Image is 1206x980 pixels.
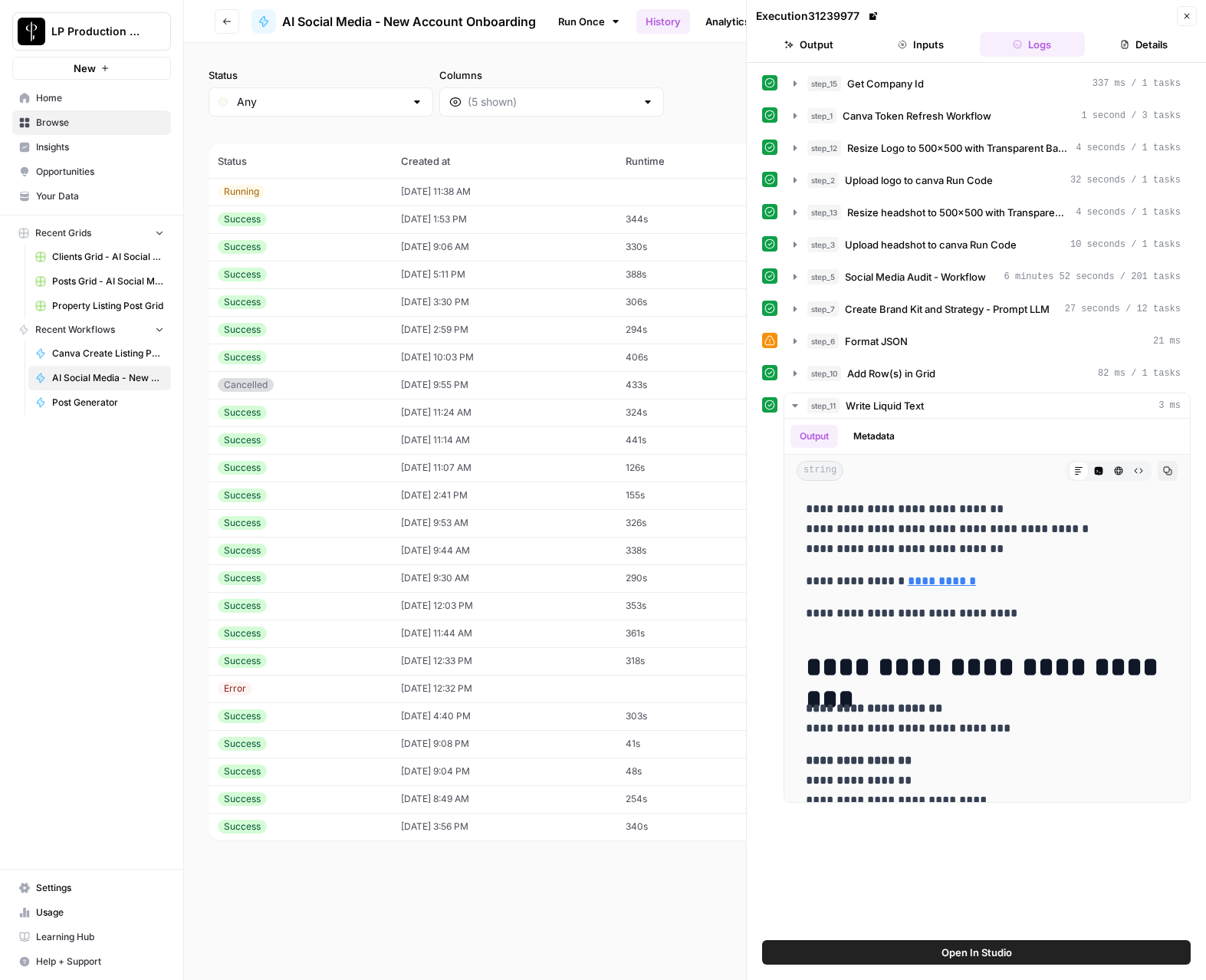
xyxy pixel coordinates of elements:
td: [DATE] 9:08 PM [392,730,616,758]
span: 337 ms / 1 tasks [1093,77,1181,90]
span: Usage [36,906,164,919]
td: [DATE] 8:49 AM [392,785,616,813]
span: step_2 [807,173,839,188]
span: step_6 [807,334,839,349]
span: Get Company Id [847,76,924,91]
td: [DATE] 9:55 PM [392,371,616,399]
a: Home [12,86,171,110]
span: step_3 [807,237,839,252]
td: [DATE] 11:38 AM [392,178,616,206]
span: step_1 [807,108,836,123]
td: 41s [616,730,758,758]
button: 10 seconds / 1 tasks [784,232,1190,257]
td: [DATE] 12:32 PM [392,675,616,702]
td: [DATE] 12:03 PM [392,592,616,620]
td: [DATE] 11:44 AM [392,620,616,647]
div: Success [218,792,267,806]
td: 353s [616,592,758,620]
span: 27 seconds / 12 tasks [1065,302,1181,316]
td: 330s [616,233,758,261]
a: Posts Grid - AI Social Media [28,269,171,294]
div: Success [218,626,267,640]
div: Success [218,406,267,419]
td: [DATE] 2:41 PM [392,482,616,509]
span: Write Liquid Text [846,398,924,413]
td: 388s [616,261,758,288]
span: Opportunities [36,165,164,179]
span: New [74,61,96,76]
td: [DATE] 3:30 PM [392,288,616,316]
span: (24 records) [209,117,1181,144]
span: 1 second / 3 tasks [1081,109,1181,123]
td: [DATE] 5:11 PM [392,261,616,288]
td: 290s [616,564,758,592]
span: 32 seconds / 1 tasks [1070,173,1181,187]
span: Recent Workflows [35,323,115,337]
td: [DATE] 12:33 PM [392,647,616,675]
span: step_15 [807,76,841,91]
div: Execution 31239977 [756,8,881,24]
div: Success [218,709,267,723]
span: Resize headshot to 500x500 with Transparent Background [847,205,1070,220]
td: [DATE] 11:24 AM [392,399,616,426]
div: 3 ms [784,419,1190,802]
span: Post Generator [52,396,164,409]
button: 6 minutes 52 seconds / 201 tasks [784,265,1190,289]
span: step_10 [807,366,841,381]
span: 4 seconds / 1 tasks [1076,206,1181,219]
button: Recent Grids [12,222,171,245]
span: Add Row(s) in Grid [847,366,935,381]
a: Analytics [696,9,759,34]
td: [DATE] 1:53 PM [392,206,616,233]
span: Canva Token Refresh Workflow [843,108,991,123]
td: 155s [616,482,758,509]
td: [DATE] 9:30 AM [392,564,616,592]
span: 82 ms / 1 tasks [1098,367,1181,380]
span: Insights [36,140,164,154]
div: Success [218,544,267,557]
th: Created at [392,144,616,178]
td: 294s [616,316,758,344]
button: Metadata [844,425,904,448]
td: [DATE] 2:59 PM [392,316,616,344]
td: 303s [616,702,758,730]
div: Success [218,737,267,751]
div: Success [218,571,267,585]
button: Output [790,425,838,448]
div: Running [218,185,265,199]
span: Browse [36,116,164,130]
a: AI Social Media - New Account Onboarding [28,366,171,390]
span: step_12 [807,140,841,156]
span: Property Listing Post Grid [52,299,164,313]
div: Success [218,488,267,502]
td: 344s [616,206,758,233]
div: Cancelled [218,378,274,392]
div: Success [218,212,267,226]
td: 433s [616,371,758,399]
span: 4 seconds / 1 tasks [1076,141,1181,155]
button: 32 seconds / 1 tasks [784,168,1190,192]
span: Format JSON [845,334,908,349]
button: New [12,57,171,80]
img: LP Production Workloads Logo [18,18,45,45]
th: Runtime [616,144,758,178]
button: Logs [980,32,1086,57]
td: 441s [616,426,758,454]
td: 306s [616,288,758,316]
span: 10 seconds / 1 tasks [1070,238,1181,252]
button: 1 second / 3 tasks [784,104,1190,128]
span: AI Social Media - New Account Onboarding [282,12,536,31]
span: step_7 [807,301,839,317]
button: Details [1091,32,1197,57]
span: Open In Studio [941,945,1012,960]
div: Success [218,350,267,364]
span: 21 ms [1153,334,1181,348]
td: 48s [616,758,758,785]
button: Help + Support [12,949,171,974]
button: Open In Studio [762,940,1191,965]
a: Opportunities [12,159,171,184]
td: [DATE] 9:04 PM [392,758,616,785]
a: Learning Hub [12,925,171,949]
td: [DATE] 4:40 PM [392,702,616,730]
span: step_13 [807,205,841,220]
